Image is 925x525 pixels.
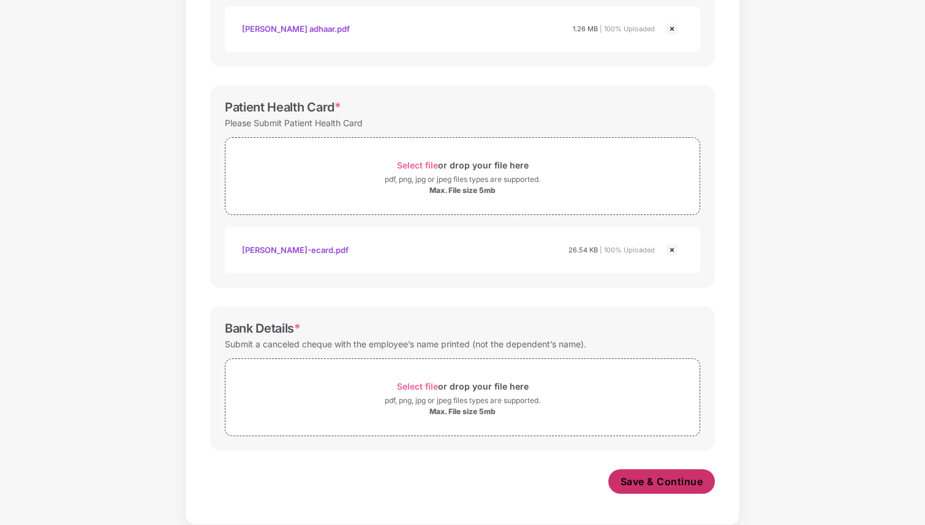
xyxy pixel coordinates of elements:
[621,475,703,488] span: Save & Continue
[600,25,655,33] span: | 100% Uploaded
[429,186,496,195] div: Max. File size 5mb
[568,246,598,254] span: 26.54 KB
[665,243,679,257] img: svg+xml;base64,PHN2ZyBpZD0iQ3Jvc3MtMjR4MjQiIHhtbG5zPSJodHRwOi8vd3d3LnczLm9yZy8yMDAwL3N2ZyIgd2lkdG...
[397,381,438,391] span: Select file
[385,173,540,186] div: pdf, png, jpg or jpeg files types are supported.
[225,321,301,336] div: Bank Details
[429,407,496,417] div: Max. File size 5mb
[225,147,700,205] span: Select fileor drop your file herepdf, png, jpg or jpeg files types are supported.Max. File size 5mb
[242,240,349,260] div: [PERSON_NAME]-ecard.pdf
[225,336,586,352] div: Submit a canceled cheque with the employee’s name printed (not the dependent’s name).
[573,25,598,33] span: 1.26 MB
[225,368,700,426] span: Select fileor drop your file herepdf, png, jpg or jpeg files types are supported.Max. File size 5mb
[385,395,540,407] div: pdf, png, jpg or jpeg files types are supported.
[397,378,529,395] div: or drop your file here
[397,160,438,170] span: Select file
[225,100,341,115] div: Patient Health Card
[225,115,363,131] div: Please Submit Patient Health Card
[665,21,679,36] img: svg+xml;base64,PHN2ZyBpZD0iQ3Jvc3MtMjR4MjQiIHhtbG5zPSJodHRwOi8vd3d3LnczLm9yZy8yMDAwL3N2ZyIgd2lkdG...
[397,157,529,173] div: or drop your file here
[242,18,350,39] div: [PERSON_NAME] adhaar.pdf
[608,469,715,494] button: Save & Continue
[600,246,655,254] span: | 100% Uploaded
